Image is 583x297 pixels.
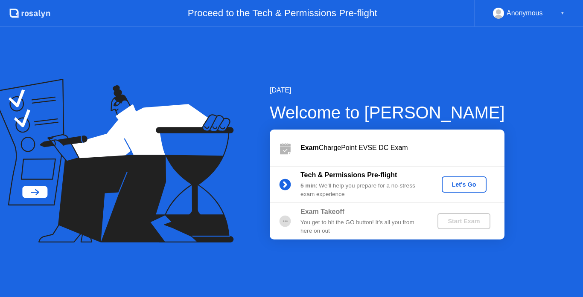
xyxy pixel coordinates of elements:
[300,143,504,153] div: ChargePoint EVSE DC Exam
[441,218,487,225] div: Start Exam
[300,218,423,236] div: You get to hit the GO button! It’s all you from here on out
[300,182,423,199] div: : We’ll help you prepare for a no-stress exam experience
[507,8,543,19] div: Anonymous
[270,85,505,95] div: [DATE]
[560,8,565,19] div: ▼
[445,181,483,188] div: Let's Go
[300,208,344,215] b: Exam Takeoff
[300,171,397,179] b: Tech & Permissions Pre-flight
[300,182,316,189] b: 5 min
[300,144,319,151] b: Exam
[437,213,490,229] button: Start Exam
[270,100,505,125] div: Welcome to [PERSON_NAME]
[442,176,487,193] button: Let's Go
